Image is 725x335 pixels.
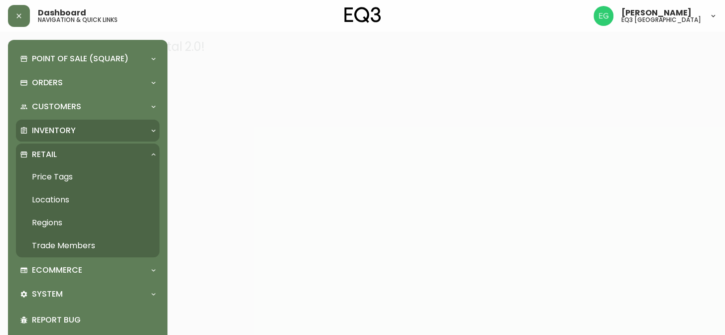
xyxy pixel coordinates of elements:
img: db11c1629862fe82d63d0774b1b54d2b [593,6,613,26]
div: Report Bug [16,307,159,333]
p: System [32,289,63,300]
p: Customers [32,101,81,112]
h5: navigation & quick links [38,17,118,23]
p: Orders [32,77,63,88]
a: Regions [16,211,159,234]
p: Inventory [32,125,76,136]
a: Locations [16,188,159,211]
p: Retail [32,149,57,160]
div: Inventory [16,120,159,142]
span: [PERSON_NAME] [621,9,692,17]
a: Price Tags [16,166,159,188]
div: System [16,283,159,305]
div: Customers [16,96,159,118]
img: logo [344,7,381,23]
div: Point of Sale (Square) [16,48,159,70]
p: Report Bug [32,315,155,326]
div: Orders [16,72,159,94]
p: Point of Sale (Square) [32,53,129,64]
a: Trade Members [16,234,159,257]
h5: eq3 [GEOGRAPHIC_DATA] [621,17,701,23]
div: Retail [16,144,159,166]
div: Ecommerce [16,259,159,281]
span: Dashboard [38,9,86,17]
p: Ecommerce [32,265,82,276]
